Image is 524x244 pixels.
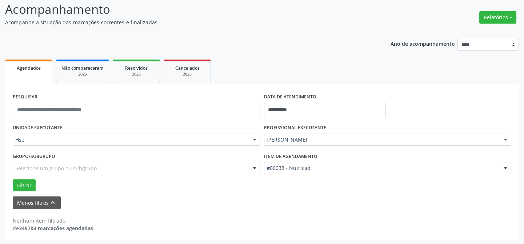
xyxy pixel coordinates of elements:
[5,19,365,26] p: Acompanhe a situação das marcações correntes e finalizadas
[61,72,104,77] div: 2025
[264,122,326,134] label: PROFISSIONAL EXECUTANTE
[264,151,317,162] label: Item de agendamento
[264,91,316,103] label: DATA DE ATENDIMENTO
[13,217,93,224] div: Nenhum item filtrado
[13,196,61,209] button: Menos filtroskeyboard_arrow_up
[479,11,516,24] button: Relatórios
[175,65,200,71] span: Cancelados
[61,65,104,71] span: Não compareceram
[13,179,36,192] button: Filtrar
[49,199,57,207] i: keyboard_arrow_up
[13,122,63,134] label: UNIDADE EXECUTANTE
[13,151,55,162] label: Grupo/Subgrupo
[125,65,148,71] span: Resolvidos
[15,136,245,143] span: Hse
[267,136,497,143] span: [PERSON_NAME]
[15,164,97,172] span: Selecione um grupo ou subgrupo
[267,164,497,172] span: #00033 - Nutricao
[118,72,155,77] div: 2025
[5,0,365,19] p: Acompanhamento
[13,91,37,103] label: PESQUISAR
[169,72,205,77] div: 2025
[17,65,41,71] span: Agendados
[391,39,455,48] p: Ano de acompanhamento
[13,224,93,232] div: de
[19,225,93,232] strong: 345703 marcações agendadas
